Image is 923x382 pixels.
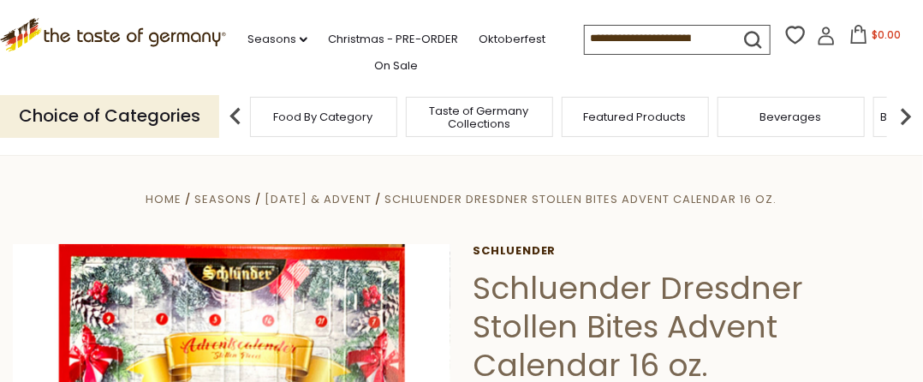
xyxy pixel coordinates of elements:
button: $0.00 [839,25,912,51]
a: Beverages [760,110,822,123]
a: Oktoberfest [479,30,545,49]
span: $0.00 [872,27,901,42]
a: Schluender Dresdner Stollen Bites Advent Calendar 16 oz. [385,191,777,207]
a: Taste of Germany Collections [411,104,548,130]
a: On Sale [375,57,419,75]
img: next arrow [889,99,923,134]
a: Food By Category [274,110,373,123]
a: Featured Products [584,110,687,123]
a: Seasons [247,30,307,49]
a: Seasons [194,191,252,207]
a: Christmas - PRE-ORDER [328,30,458,49]
a: Home [146,191,182,207]
a: Schluender [473,244,910,258]
img: previous arrow [218,99,253,134]
a: [DATE] & Advent [265,191,372,207]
